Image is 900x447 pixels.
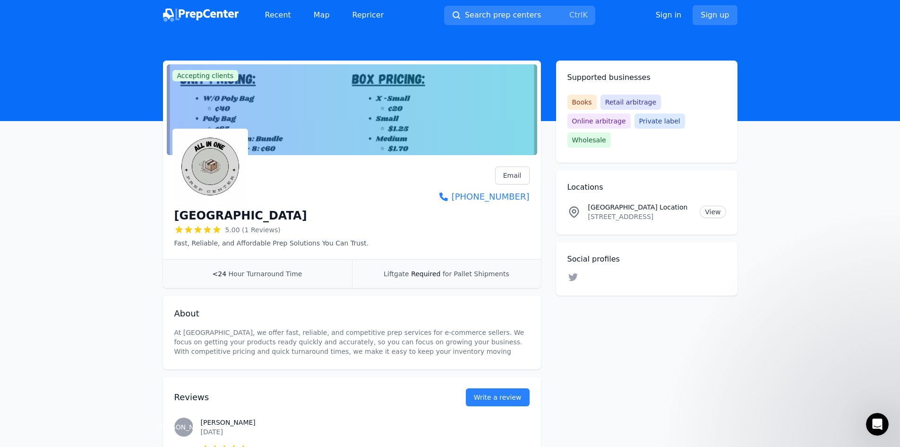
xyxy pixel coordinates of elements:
[443,270,509,278] span: for Pallet Shipments
[495,167,530,184] a: Email
[156,424,211,430] span: [PERSON_NAME]
[693,5,737,25] a: Sign up
[229,270,302,278] span: Hour Turnaround Time
[163,9,239,22] img: PrepCenter
[201,428,223,436] time: [DATE]
[444,6,595,25] button: Search prep centersCtrlK
[567,72,726,83] h2: Supported businesses
[213,270,227,278] span: <24
[567,114,631,129] span: Online arbitrage
[345,6,392,25] a: Repricer
[411,270,440,278] span: Required
[174,208,307,223] h1: [GEOGRAPHIC_DATA]
[257,6,299,25] a: Recent
[634,114,685,129] span: Private label
[174,391,436,404] h2: Reviews
[174,131,246,202] img: AIO Prep Center
[567,132,611,148] span: Wholesale
[588,202,693,212] p: [GEOGRAPHIC_DATA] Location
[567,254,726,265] h2: Social profiles
[225,225,281,235] span: 5.00 (1 Reviews)
[384,270,409,278] span: Liftgate
[600,95,661,110] span: Retail arbitrage
[567,182,726,193] h2: Locations
[567,95,597,110] span: Books
[866,413,889,436] iframe: Intercom live chat
[439,190,530,203] a: [PHONE_NUMBER]
[306,6,337,25] a: Map
[583,10,588,19] kbd: K
[174,307,530,320] h2: About
[172,70,239,81] span: Accepting clients
[466,388,530,406] a: Write a review
[569,10,583,19] kbd: Ctrl
[700,206,726,218] a: View
[588,212,693,221] p: [STREET_ADDRESS]
[174,328,530,356] p: At [GEOGRAPHIC_DATA], we offer fast, reliable, and competitive prep services for e-commerce selle...
[174,238,369,248] p: Fast, Reliable, and Affordable Prep Solutions You Can Trust.
[465,9,541,21] span: Search prep centers
[656,9,682,21] a: Sign in
[201,418,530,427] h3: [PERSON_NAME]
